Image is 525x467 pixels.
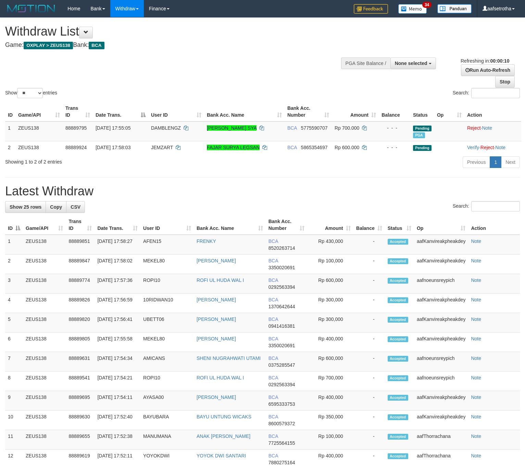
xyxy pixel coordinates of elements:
[307,333,353,352] td: Rp 400,000
[307,294,353,313] td: Rp 300,000
[353,274,385,294] td: -
[464,121,521,141] td: ·
[467,145,479,150] a: Verify
[285,102,332,121] th: Bank Acc. Number: activate to sort column ascending
[197,277,244,283] a: ROFI UL HUDA WAL I
[23,411,66,430] td: ZEUS138
[95,215,140,235] th: Date Trans.: activate to sort column ascending
[66,430,95,450] td: 88889655
[268,245,295,251] span: Copy 8520263714 to clipboard
[414,235,468,255] td: aafKanvireakpheakdey
[395,61,427,66] span: None selected
[268,382,295,387] span: Copy 0292563394 to clipboard
[471,336,481,341] a: Note
[268,238,278,244] span: BCA
[471,316,481,322] a: Note
[307,411,353,430] td: Rp 350,000
[482,125,492,131] a: Note
[268,304,295,309] span: Copy 1370642644 to clipboard
[414,215,468,235] th: Op: activate to sort column ascending
[353,391,385,411] td: -
[5,141,15,154] td: 2
[335,145,359,150] span: Rp 600.000
[490,156,501,168] a: 1
[388,297,408,303] span: Accepted
[353,352,385,372] td: -
[353,294,385,313] td: -
[268,343,295,348] span: Copy 3350020691 to clipboard
[5,102,15,121] th: ID
[140,391,194,411] td: AYASA00
[332,102,379,121] th: Amount: activate to sort column ascending
[95,255,140,274] td: [DATE] 17:58:02
[307,215,353,235] th: Amount: activate to sort column ascending
[10,204,41,210] span: Show 25 rows
[197,316,236,322] a: [PERSON_NAME]
[5,372,23,391] td: 8
[422,2,432,8] span: 34
[471,453,481,458] a: Note
[414,372,468,391] td: aafnoeunsreypich
[461,58,509,64] span: Refreshing in:
[140,372,194,391] td: ROPI10
[197,433,250,439] a: ANAK [PERSON_NAME]
[23,235,66,255] td: ZEUS138
[197,394,236,400] a: [PERSON_NAME]
[388,336,408,342] span: Accepted
[413,145,432,151] span: Pending
[5,430,23,450] td: 11
[268,362,295,368] span: Copy 0375285547 to clipboard
[266,215,307,235] th: Bank Acc. Number: activate to sort column ascending
[301,125,328,131] span: Copy 5775590707 to clipboard
[413,132,425,138] span: Marked by aafnoeunsreypich
[388,395,408,401] span: Accepted
[414,411,468,430] td: aafKanvireakpheakdey
[268,277,278,283] span: BCA
[414,274,468,294] td: aafnoeunsreypich
[140,294,194,313] td: 10RIDWAN10
[434,102,464,121] th: Op: activate to sort column ascending
[464,141,521,154] td: · ·
[197,297,236,302] a: [PERSON_NAME]
[151,125,181,131] span: DAMBLENGZ
[66,255,95,274] td: 88889847
[15,102,63,121] th: Game/API: activate to sort column ascending
[268,284,295,290] span: Copy 0292563394 to clipboard
[471,375,481,380] a: Note
[471,277,481,283] a: Note
[66,215,95,235] th: Trans ID: activate to sort column ascending
[140,255,194,274] td: MEKEL80
[414,255,468,274] td: aafKanvireakpheakdey
[414,430,468,450] td: aafThorrachana
[207,125,257,131] a: [PERSON_NAME] SYA
[23,333,66,352] td: ZEUS138
[388,278,408,284] span: Accepted
[63,102,93,121] th: Trans ID: activate to sort column ascending
[89,42,104,49] span: BCA
[23,294,66,313] td: ZEUS138
[307,255,353,274] td: Rp 100,000
[23,274,66,294] td: ZEUS138
[23,255,66,274] td: ZEUS138
[480,145,494,150] a: Reject
[66,294,95,313] td: 88889826
[23,313,66,333] td: ZEUS138
[197,453,246,458] a: YOYOK DWI SANTARI
[388,317,408,323] span: Accepted
[268,323,295,329] span: Copy 0941416381 to clipboard
[23,391,66,411] td: ZEUS138
[453,201,520,211] label: Search:
[96,145,130,150] span: [DATE] 17:58:03
[268,316,278,322] span: BCA
[379,102,410,121] th: Balance
[410,102,434,121] th: Status
[197,258,236,263] a: [PERSON_NAME]
[95,235,140,255] td: [DATE] 17:58:27
[5,411,23,430] td: 10
[5,121,15,141] td: 1
[461,64,515,76] a: Run Auto-Refresh
[66,333,95,352] td: 88889805
[268,401,295,407] span: Copy 6595333753 to clipboard
[15,141,63,154] td: ZEUS138
[385,215,414,235] th: Status: activate to sort column ascending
